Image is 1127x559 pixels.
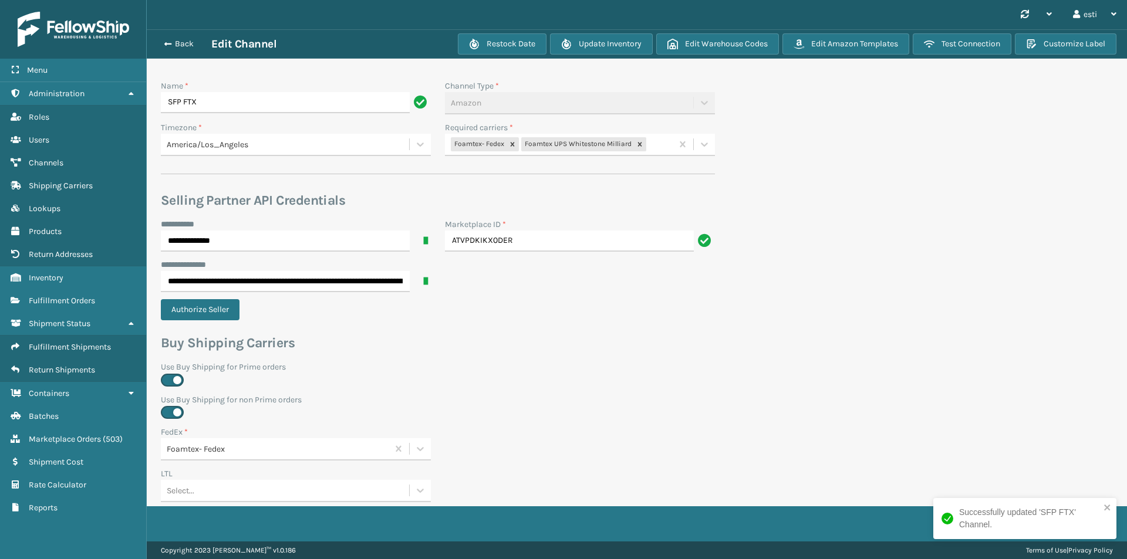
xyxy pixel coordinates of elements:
[29,112,49,122] span: Roles
[103,434,123,444] span: ( 503 )
[161,541,296,559] p: Copyright 2023 [PERSON_NAME]™ v 1.0.186
[161,361,715,373] label: Use Buy Shipping for Prime orders
[167,443,389,455] div: Foamtex- Fedex
[29,135,49,145] span: Users
[29,503,58,513] span: Reports
[29,226,62,236] span: Products
[29,204,60,214] span: Lookups
[656,33,779,55] button: Edit Warehouse Codes
[211,37,276,51] h3: Edit Channel
[29,89,85,99] span: Administration
[521,137,633,151] div: Foamtex UPS Whitestone Milliard
[161,304,247,314] a: Authorize Seller
[161,299,239,320] button: Authorize Seller
[445,218,506,231] label: Marketplace ID
[161,426,188,438] label: FedEx
[29,273,63,283] span: Inventory
[29,249,93,259] span: Return Addresses
[161,467,173,480] label: LTL
[161,394,715,406] label: Use Buy Shipping for non Prime orders
[29,388,69,398] span: Containers
[18,12,129,47] img: logo
[161,121,202,134] label: Timezone
[782,33,909,55] button: Edit Amazon Templates
[913,33,1011,55] button: Test Connection
[29,411,59,421] span: Batches
[29,434,101,444] span: Marketplace Orders
[550,33,653,55] button: Update Inventory
[27,65,48,75] span: Menu
[167,138,410,151] div: America/Los_Angeles
[29,296,95,306] span: Fulfillment Orders
[451,137,506,151] div: Foamtex- Fedex
[157,39,211,49] button: Back
[29,342,111,352] span: Fulfillment Shipments
[161,192,715,209] h3: Selling Partner API Credentials
[29,319,90,328] span: Shipment Status
[1015,33,1116,55] button: Customize Label
[29,158,63,168] span: Channels
[458,33,546,55] button: Restock Date
[29,365,95,375] span: Return Shipments
[959,506,1100,531] div: Successfully updated 'SFP FTX' Channel.
[161,80,188,92] label: Name
[445,121,513,134] label: Required carriers
[29,181,93,191] span: Shipping Carriers
[167,485,194,497] div: Select...
[29,457,83,467] span: Shipment Cost
[29,480,86,490] span: Rate Calculator
[445,80,499,92] label: Channel Type
[161,334,715,352] h3: Buy Shipping Carriers
[1104,503,1112,514] button: close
